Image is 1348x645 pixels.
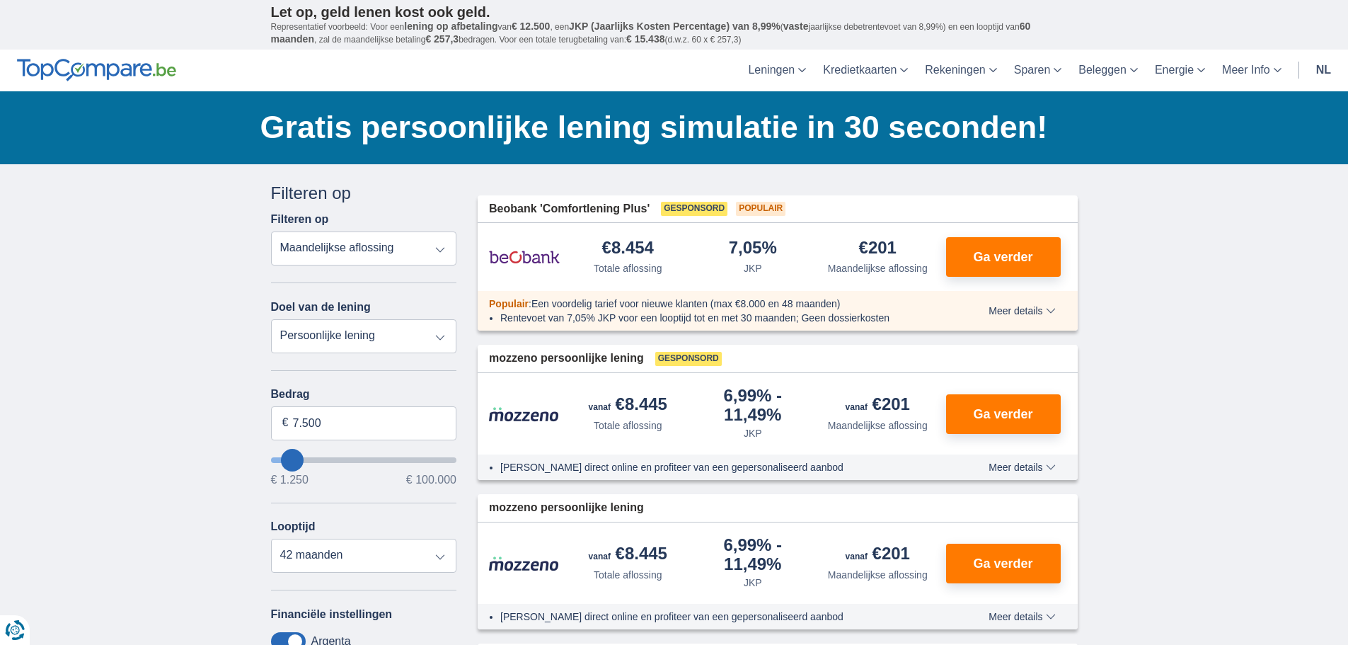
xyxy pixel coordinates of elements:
[594,418,662,433] div: Totale aflossing
[846,396,910,416] div: €201
[661,202,727,216] span: Gesponsord
[729,239,777,258] div: 7,05%
[406,474,456,486] span: € 100.000
[500,460,937,474] li: [PERSON_NAME] direct online en profiteer van een gepersonaliseerd aanbod
[271,520,316,533] label: Looptijd
[828,568,928,582] div: Maandelijkse aflossing
[744,576,762,590] div: JKP
[602,239,654,258] div: €8.454
[489,350,644,367] span: mozzeno persoonlijke lening
[1308,50,1340,91] a: nl
[1070,50,1146,91] a: Beleggen
[500,311,937,325] li: Rentevoet van 7,05% JKP voor een looptijd tot en met 30 maanden; Geen dossierkosten
[1214,50,1290,91] a: Meer Info
[271,301,371,314] label: Doel van de lening
[489,406,560,422] img: product.pl.alt Mozzeno
[589,396,667,416] div: €8.445
[512,21,551,32] span: € 12.500
[271,457,457,463] input: wantToBorrow
[425,33,459,45] span: € 257,3
[489,201,650,217] span: Beobank 'Comfortlening Plus'
[1146,50,1214,91] a: Energie
[271,4,1078,21] p: Let op, geld lenen kost ook geld.
[489,500,644,516] span: mozzeno persoonlijke lening
[260,105,1078,149] h1: Gratis persoonlijke lening simulatie in 30 seconden!
[978,462,1066,473] button: Meer details
[404,21,497,32] span: lening op afbetaling
[846,545,910,565] div: €201
[478,297,948,311] div: :
[989,306,1055,316] span: Meer details
[17,59,176,81] img: TopCompare
[973,408,1032,421] span: Ga verder
[500,610,937,624] li: [PERSON_NAME] direct online en profiteer van een gepersonaliseerd aanbod
[282,415,289,431] span: €
[946,394,1061,434] button: Ga verder
[946,544,1061,583] button: Ga verder
[569,21,780,32] span: JKP (Jaarlijks Kosten Percentage) van 8,99%
[989,612,1055,622] span: Meer details
[489,239,560,275] img: product.pl.alt Beobank
[1006,50,1071,91] a: Sparen
[739,50,814,91] a: Leningen
[594,568,662,582] div: Totale aflossing
[626,33,665,45] span: € 15.438
[978,305,1066,316] button: Meer details
[814,50,916,91] a: Kredietkaarten
[744,261,762,275] div: JKP
[989,462,1055,472] span: Meer details
[744,426,762,440] div: JKP
[271,181,457,205] div: Filteren op
[783,21,809,32] span: vaste
[655,352,722,366] span: Gesponsord
[271,213,329,226] label: Filteren op
[489,298,529,309] span: Populair
[271,608,393,621] label: Financiële instellingen
[828,418,928,433] div: Maandelijkse aflossing
[978,611,1066,622] button: Meer details
[271,21,1031,45] span: 60 maanden
[828,261,928,275] div: Maandelijkse aflossing
[696,387,810,423] div: 6,99%
[271,474,309,486] span: € 1.250
[531,298,841,309] span: Een voordelig tarief voor nieuwe klanten (max €8.000 en 48 maanden)
[973,557,1032,570] span: Ga verder
[594,261,662,275] div: Totale aflossing
[589,545,667,565] div: €8.445
[271,21,1078,46] p: Representatief voorbeeld: Voor een van , een ( jaarlijkse debetrentevoet van 8,99%) en een loopti...
[859,239,897,258] div: €201
[973,251,1032,263] span: Ga verder
[916,50,1005,91] a: Rekeningen
[736,202,785,216] span: Populair
[696,537,810,573] div: 6,99%
[271,388,457,401] label: Bedrag
[946,237,1061,277] button: Ga verder
[489,556,560,571] img: product.pl.alt Mozzeno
